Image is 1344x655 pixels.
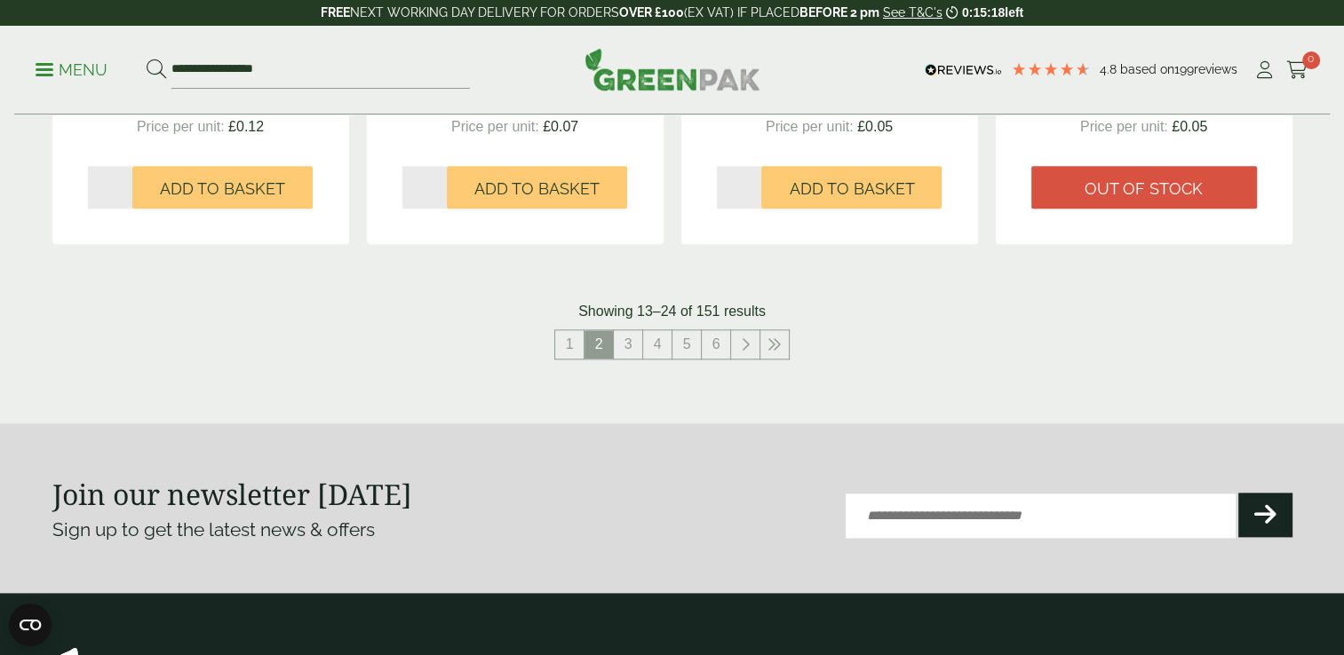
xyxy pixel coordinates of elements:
img: REVIEWS.io [925,64,1002,76]
img: GreenPak Supplies [585,48,760,91]
strong: BEFORE 2 pm [799,5,879,20]
span: Price per unit: [451,119,539,134]
span: £0.07 [543,119,578,134]
span: £0.05 [857,119,893,134]
span: 2 [585,330,613,359]
button: Add to Basket [132,166,313,209]
span: £0.12 [228,119,264,134]
span: reviews [1194,62,1237,76]
a: 6 [702,330,730,359]
i: Cart [1286,61,1308,79]
a: Menu [36,59,107,77]
p: Showing 13–24 of 151 results [578,301,766,322]
a: 5 [672,330,701,359]
span: left [1005,5,1023,20]
span: Based on [1120,62,1174,76]
p: Menu [36,59,107,81]
a: See T&C's [883,5,942,20]
button: Add to Basket [447,166,627,209]
strong: Join our newsletter [DATE] [52,475,412,513]
a: 4 [643,330,672,359]
div: 4.79 Stars [1011,61,1091,77]
button: Open CMP widget [9,604,52,646]
span: 0:15:18 [962,5,1005,20]
span: Add to Basket [474,179,600,199]
strong: FREE [321,5,350,20]
a: 3 [614,330,642,359]
a: Out of stock [1031,166,1257,209]
i: My Account [1253,61,1276,79]
a: 0 [1286,57,1308,83]
span: 0 [1302,51,1320,69]
strong: OVER £100 [619,5,684,20]
span: Price per unit: [766,119,854,134]
span: Add to Basket [789,179,914,199]
p: Sign up to get the latest news & offers [52,516,610,544]
a: 1 [555,330,584,359]
span: Out of stock [1085,179,1203,199]
span: Add to Basket [160,179,285,199]
span: Price per unit: [1080,119,1168,134]
span: £0.05 [1172,119,1207,134]
button: Add to Basket [761,166,942,209]
span: 4.8 [1100,62,1120,76]
span: Price per unit: [137,119,225,134]
span: 199 [1174,62,1194,76]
